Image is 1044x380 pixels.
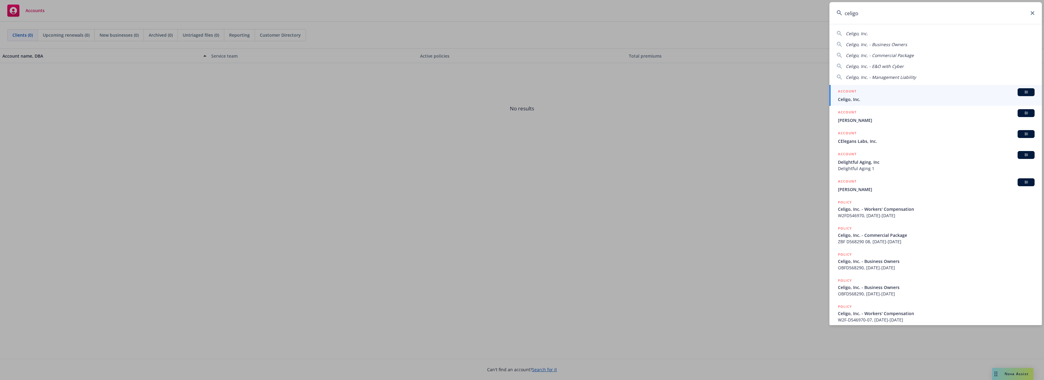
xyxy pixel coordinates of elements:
[838,199,852,205] h5: POLICY
[846,63,904,69] span: Celigo, Inc. - E&O with Cyber
[829,85,1042,106] a: ACCOUNTBICeligo, Inc.
[829,106,1042,127] a: ACCOUNTBI[PERSON_NAME]
[1020,131,1032,137] span: BI
[838,151,856,158] h5: ACCOUNT
[838,138,1035,144] span: CElegans Labs, Inc.
[838,88,856,96] h5: ACCOUNT
[829,175,1042,196] a: ACCOUNTBI[PERSON_NAME]
[838,186,1035,193] span: [PERSON_NAME]
[838,159,1035,165] span: Delightful Aging, Inc
[846,42,907,47] span: Celigo, Inc. - Business Owners
[838,96,1035,103] span: Celigo, Inc.
[838,264,1035,271] span: OBFD568290, [DATE]-[DATE]
[1020,89,1032,95] span: BI
[846,74,916,80] span: Celigo, Inc. - Management Liability
[829,248,1042,274] a: POLICYCeligo, Inc. - Business OwnersOBFD568290, [DATE]-[DATE]
[838,232,1035,238] span: Celigo, Inc. - Commercial Package
[838,291,1035,297] span: OBFD568290, [DATE]-[DATE]
[838,130,856,137] h5: ACCOUNT
[838,225,852,231] h5: POLICY
[838,206,1035,212] span: Celigo, Inc. - Workers' Compensation
[838,238,1035,245] span: ZBF D568290 08, [DATE]-[DATE]
[829,2,1042,24] input: Search...
[838,304,852,310] h5: POLICY
[838,178,856,186] h5: ACCOUNT
[1020,180,1032,185] span: BI
[838,251,852,257] h5: POLICY
[829,300,1042,326] a: POLICYCeligo, Inc. - Workers' CompensationW2F-D546970-07, [DATE]-[DATE]
[838,317,1035,323] span: W2F-D546970-07, [DATE]-[DATE]
[838,165,1035,172] span: Delightful Aging 1
[838,310,1035,317] span: Celigo, Inc. - Workers' Compensation
[838,258,1035,264] span: Celigo, Inc. - Business Owners
[838,212,1035,219] span: W2FD546970, [DATE]-[DATE]
[846,31,868,36] span: Celigo, Inc.
[838,117,1035,123] span: [PERSON_NAME]
[838,277,852,284] h5: POLICY
[829,274,1042,300] a: POLICYCeligo, Inc. - Business OwnersOBFD568290, [DATE]-[DATE]
[1020,110,1032,116] span: BI
[1020,152,1032,158] span: BI
[829,148,1042,175] a: ACCOUNTBIDelightful Aging, IncDelightful Aging 1
[829,127,1042,148] a: ACCOUNTBICElegans Labs, Inc.
[846,52,914,58] span: Celigo, Inc. - Commercial Package
[838,284,1035,291] span: Celigo, Inc. - Business Owners
[838,109,856,116] h5: ACCOUNT
[829,196,1042,222] a: POLICYCeligo, Inc. - Workers' CompensationW2FD546970, [DATE]-[DATE]
[829,222,1042,248] a: POLICYCeligo, Inc. - Commercial PackageZBF D568290 08, [DATE]-[DATE]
